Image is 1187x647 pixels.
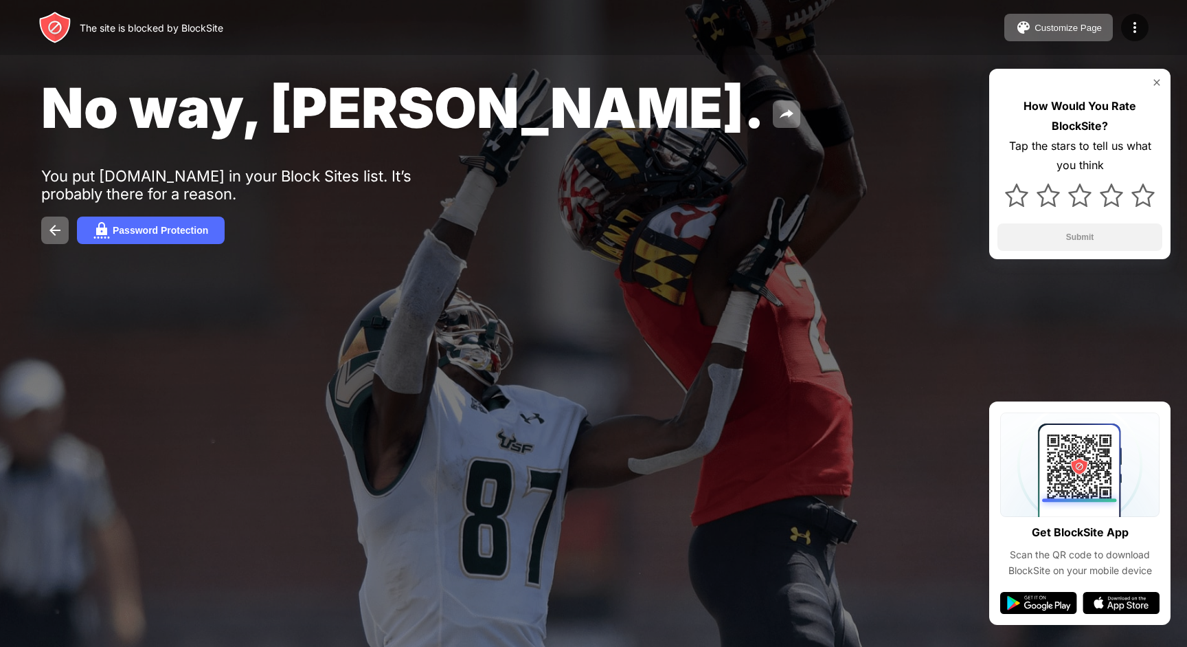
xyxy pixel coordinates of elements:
[997,96,1162,136] div: How Would You Rate BlockSite?
[1005,184,1028,207] img: star.svg
[1035,23,1102,33] div: Customize Page
[1151,77,1162,88] img: rate-us-close.svg
[1032,523,1129,542] div: Get BlockSite App
[1000,547,1160,578] div: Scan the QR code to download BlockSite on your mobile device
[1083,592,1160,614] img: app-store.svg
[778,106,795,122] img: share.svg
[80,22,223,34] div: The site is blocked by BlockSite
[1004,14,1113,41] button: Customize Page
[997,223,1162,251] button: Submit
[1068,184,1092,207] img: star.svg
[77,217,225,244] button: Password Protection
[1000,413,1160,517] img: qrcode.svg
[113,225,208,236] div: Password Protection
[41,167,466,203] div: You put [DOMAIN_NAME] in your Block Sites list. It’s probably there for a reason.
[997,136,1162,176] div: Tap the stars to tell us what you think
[1000,592,1077,614] img: google-play.svg
[38,11,71,44] img: header-logo.svg
[1015,19,1032,36] img: pallet.svg
[1131,184,1155,207] img: star.svg
[1127,19,1143,36] img: menu-icon.svg
[1037,184,1060,207] img: star.svg
[93,222,110,239] img: password.svg
[47,222,63,239] img: back.svg
[41,74,765,141] span: No way, [PERSON_NAME].
[1100,184,1123,207] img: star.svg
